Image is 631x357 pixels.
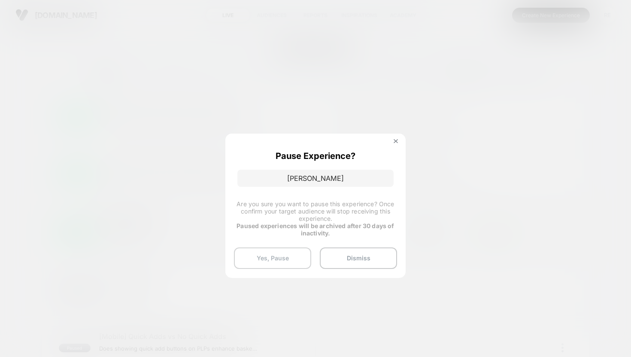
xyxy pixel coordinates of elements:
p: Pause Experience? [276,151,355,161]
img: close [394,139,398,143]
button: Yes, Pause [234,247,311,269]
button: Dismiss [320,247,397,269]
span: Are you sure you want to pause this experience? Once confirm your target audience will stop recei... [237,200,394,222]
strong: Paused experiences will be archived after 30 days of inactivity. [237,222,394,237]
p: [PERSON_NAME] [237,170,394,187]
